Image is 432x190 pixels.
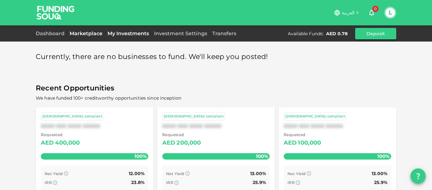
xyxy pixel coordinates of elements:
[288,30,324,37] div: Available Funds :
[287,180,295,185] span: IRR
[41,123,148,129] div: XXXX XXX XXXX XXXXX
[129,171,145,176] span: 12.00%
[284,132,321,138] span: Requested
[284,138,297,148] div: AED
[133,152,148,161] span: 100%
[164,114,224,119] div: [DEMOGRAPHIC_DATA]-compliant
[254,152,270,161] span: 100%
[67,30,105,36] a: Marketplace
[45,171,63,176] span: Net Yield
[355,28,396,39] button: Deposit
[36,30,67,36] a: Dashboard
[372,6,379,12] span: 0
[162,123,270,129] div: XXXX XXX XXXX XXXXX
[162,132,201,138] span: Requested
[410,168,426,184] button: question
[41,138,54,148] div: AED
[55,138,80,148] div: 400,000
[151,30,210,36] a: Investment Settings
[166,180,173,185] span: IRR
[376,152,391,161] span: 100%
[372,171,387,176] span: 13.00%
[298,138,321,148] div: 100,000
[36,51,268,63] span: Currently, there are no businesses to fund. We'll keep you posted!
[386,8,395,17] button: L
[131,180,145,185] span: 23.8%
[45,180,52,185] span: IRR
[253,180,266,185] span: 25.9%
[36,95,181,101] span: We have funded 100+ creditworthy opportunities since inception
[342,10,355,16] span: العربية
[326,30,348,37] div: AED 0.78
[210,30,239,36] a: Transfers
[176,138,201,148] div: 200,000
[41,132,80,138] span: Requested
[284,123,391,129] div: XXXX XXX XXXX XXXXX
[162,138,175,148] div: AED
[36,82,396,95] span: Recent Opportunities
[166,171,184,176] span: Net Yield
[105,30,151,36] a: My Investments
[365,6,378,19] button: 0
[287,171,306,176] span: Net Yield
[285,114,345,119] div: [DEMOGRAPHIC_DATA]-compliant
[374,180,387,185] span: 25.9%
[42,114,102,119] div: [DEMOGRAPHIC_DATA]-compliant
[250,171,266,176] span: 13.00%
